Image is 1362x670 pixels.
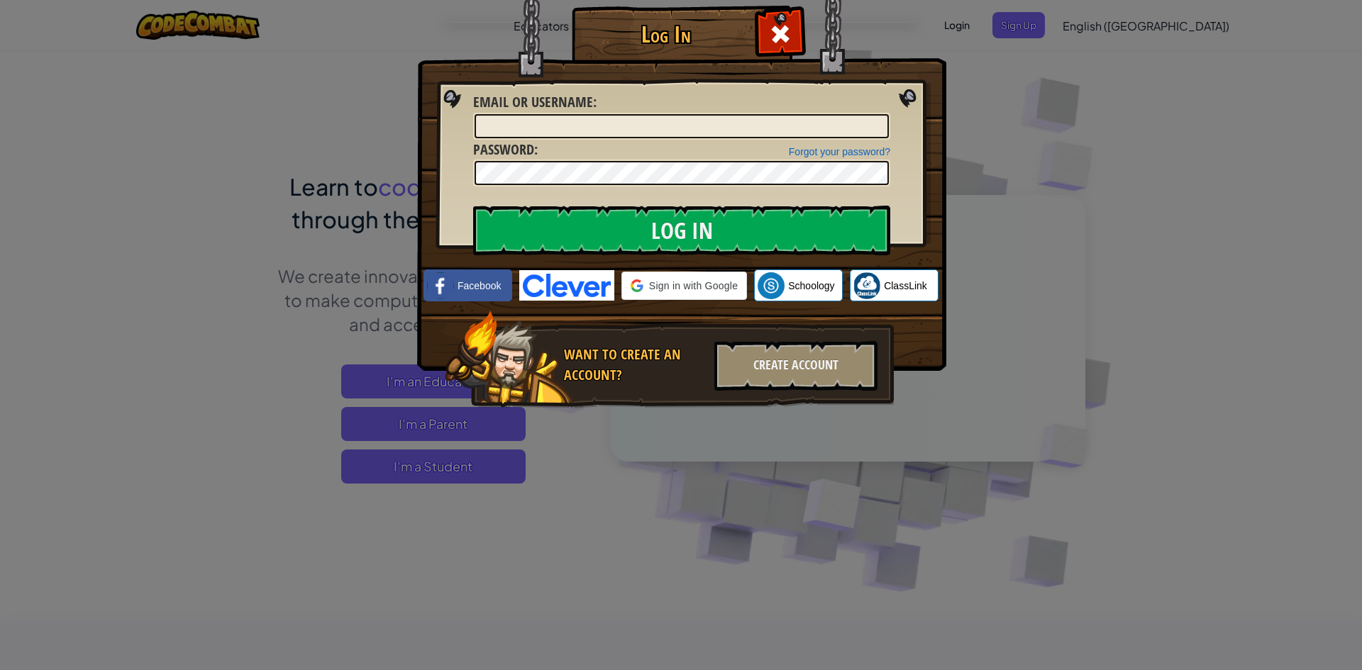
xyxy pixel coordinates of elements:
div: Sign in with Google [621,272,747,300]
a: Forgot your password? [789,146,890,157]
span: Schoology [788,279,834,293]
h1: Log In [575,22,756,47]
span: Sign in with Google [649,279,738,293]
div: Create Account [714,341,877,391]
span: Facebook [458,279,501,293]
span: Email or Username [473,92,593,111]
div: Want to create an account? [564,345,706,385]
label: : [473,140,538,160]
input: Log In [473,206,890,255]
img: schoology.png [758,272,785,299]
img: facebook_small.png [427,272,454,299]
span: Password [473,140,534,159]
span: ClassLink [884,279,927,293]
img: classlink-logo-small.png [853,272,880,299]
label: : [473,92,597,113]
img: clever-logo-blue.png [519,270,614,301]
